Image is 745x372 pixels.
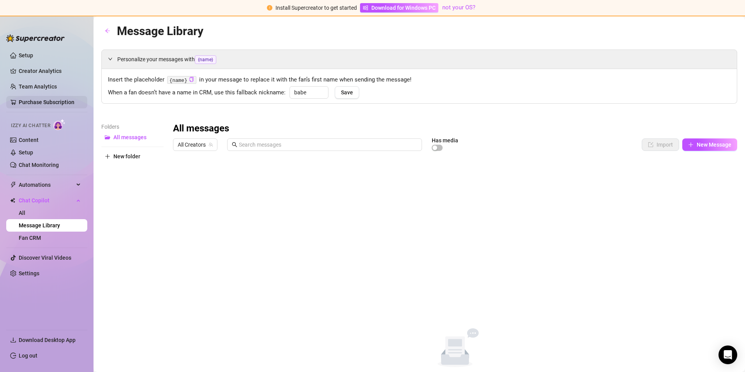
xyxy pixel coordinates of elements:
[108,88,286,97] span: When a fan doesn’t have a name in CRM, use this fallback nickname:
[6,34,65,42] img: logo-BBDzfeDw.svg
[208,142,213,147] span: team
[19,137,39,143] a: Content
[113,134,147,140] span: All messages
[19,235,41,241] a: Fan CRM
[442,4,475,11] a: not your OS?
[101,131,164,143] button: All messages
[19,210,25,216] a: All
[102,50,737,69] div: Personalize your messages with{name}
[275,5,357,11] span: Install Supercreator to get started
[19,83,57,90] a: Team Analytics
[239,140,417,149] input: Search messages
[19,162,59,168] a: Chat Monitoring
[335,86,359,99] button: Save
[101,150,164,163] button: New folder
[232,142,237,147] span: search
[189,77,194,82] span: copy
[10,337,16,343] span: download
[105,28,110,34] span: arrow-left
[19,270,39,276] a: Settings
[105,154,110,159] span: plus
[19,52,33,58] a: Setup
[19,222,60,229] a: Message Library
[19,96,81,108] a: Purchase Subscription
[363,5,368,11] span: windows
[360,3,438,12] a: Download for Windows PC
[10,198,15,203] img: Chat Copilot
[19,255,71,261] a: Discover Viral Videos
[697,142,731,148] span: New Message
[19,65,81,77] a: Creator Analytics
[688,142,694,147] span: plus
[19,353,37,359] a: Log out
[173,122,229,135] h3: All messages
[101,122,164,131] article: Folders
[267,5,272,11] span: exclamation-circle
[19,179,74,191] span: Automations
[167,76,196,84] code: {name}
[19,149,33,156] a: Setup
[105,135,110,140] span: folder-open
[195,55,216,64] span: {name}
[113,153,140,159] span: New folder
[117,55,731,64] span: Personalize your messages with
[11,122,50,129] span: Izzy AI Chatter
[108,75,731,85] span: Insert the placeholder in your message to replace it with the fan’s first name when sending the m...
[178,139,213,151] span: All Creators
[371,4,436,12] span: Download for Windows PC
[341,89,353,96] span: Save
[682,138,737,151] button: New Message
[117,22,203,40] article: Message Library
[19,194,74,207] span: Chat Copilot
[10,182,16,188] span: thunderbolt
[719,345,737,364] div: Open Intercom Messenger
[642,138,679,151] button: Import
[19,337,76,343] span: Download Desktop App
[108,57,113,61] span: expanded
[189,77,194,83] button: Click to Copy
[53,119,65,130] img: AI Chatter
[432,138,458,143] article: Has media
